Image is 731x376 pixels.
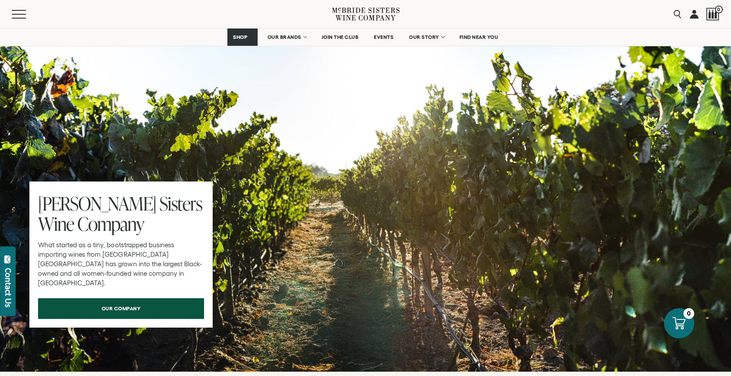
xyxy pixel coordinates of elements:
[12,10,43,19] button: Mobile Menu Trigger
[262,29,312,46] a: OUR BRANDS
[227,29,258,46] a: SHOP
[409,34,439,40] span: OUR STORY
[268,34,301,40] span: OUR BRANDS
[322,34,359,40] span: JOIN THE CLUB
[38,191,156,216] span: [PERSON_NAME]
[368,29,399,46] a: EVENTS
[38,211,74,236] span: Wine
[316,29,364,46] a: JOIN THE CLUB
[77,211,144,236] span: Company
[454,29,504,46] a: FIND NEAR YOU
[86,300,156,317] span: our company
[374,34,393,40] span: EVENTS
[38,298,204,319] a: our company
[4,268,13,307] div: Contact Us
[38,240,204,288] p: What started as a tiny, bootstrapped business importing wines from [GEOGRAPHIC_DATA] [GEOGRAPHIC_...
[403,29,450,46] a: OUR STORY
[683,308,694,319] div: 0
[160,191,202,216] span: Sisters
[715,6,723,13] span: 0
[233,34,248,40] span: SHOP
[460,34,498,40] span: FIND NEAR YOU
